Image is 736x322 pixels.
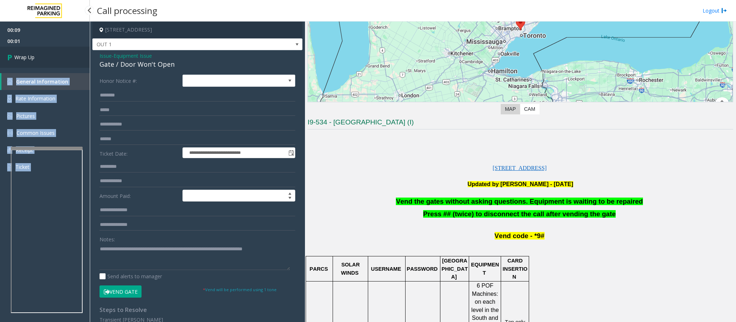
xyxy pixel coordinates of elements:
img: 'icon' [7,148,12,152]
label: Notes: [99,233,115,243]
span: [GEOGRAPHIC_DATA] [441,258,468,280]
span: Common Issues [17,129,55,136]
label: Map [501,104,520,114]
img: 'icon' [7,130,13,136]
label: Amount Paid: [98,190,181,202]
span: Pictures [16,113,35,119]
span: USERNAME [371,266,401,272]
img: 'icon' [7,114,13,118]
span: Equipment Issue [114,52,152,60]
span: [STREET_ADDRESS] [493,165,547,171]
label: Send alerts to manager [99,273,162,280]
span: Toggle popup [287,148,295,158]
span: Decrease value [285,196,295,202]
span: EQUIPMENT [471,262,499,275]
span: PASSWORD [407,266,438,272]
label: Honor Notice #: [98,75,181,87]
span: Vend code - *9# [495,232,545,240]
span: Increase value [285,190,295,196]
span: OUT 1 [93,39,260,50]
h4: [STREET_ADDRESS] [92,22,302,38]
span: SOLAR WINDS [341,262,361,275]
button: Map camera controls [715,97,729,112]
a: Logout [703,7,727,14]
h3: Call processing [93,2,161,19]
span: Wrap Up [14,53,34,61]
span: Vend the gates without asking questions. Equipment is waiting to be repaired [396,198,643,205]
span: General Information [16,78,68,85]
img: 'icon' [7,79,13,84]
div: Gate / Door Won't Open [99,60,295,69]
small: Vend will be performed using 1 tone [203,287,277,292]
h4: Steps to Resolve [99,307,295,313]
span: Issue [99,52,112,60]
span: Press ## (twice) to disconnect the call after vending the gate [423,210,616,218]
b: Updated by [PERSON_NAME] - [DATE] [468,181,573,187]
a: General Information [1,73,90,90]
span: PARCS [310,266,328,272]
img: 'icon' [7,164,12,170]
span: Rate Information [15,95,55,102]
div: 2200 Yonge Street, Toronto, ON [516,17,525,30]
button: Vend Gate [99,285,142,298]
span: - [112,52,152,59]
span: CARD INSERTION [503,258,527,280]
img: 'icon' [7,95,12,102]
label: Ticket Date: [98,147,181,158]
h3: I9-534 - [GEOGRAPHIC_DATA] (I) [307,118,733,129]
label: CAM [520,104,540,114]
a: [STREET_ADDRESS] [493,165,547,171]
img: logout [721,7,727,14]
